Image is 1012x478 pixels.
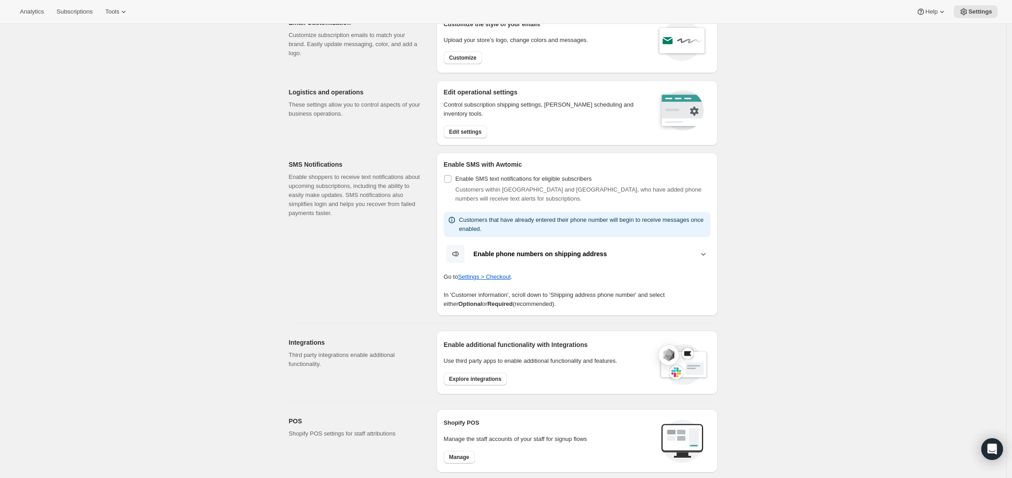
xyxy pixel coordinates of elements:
button: Customize [444,52,482,64]
span: Customize [449,54,477,61]
p: Upload your store’s logo, change colors and messages. [444,36,588,45]
div: Open Intercom Messenger [981,438,1003,460]
p: Control subscription shipping settings, [PERSON_NAME] scheduling and inventory tools. [444,100,645,118]
span: Explore integrations [449,375,501,383]
h2: Integrations [289,338,422,347]
button: Enable phone numbers on shipping address [444,244,710,263]
span: Enable SMS text notifications for eligible subscribers [455,175,592,182]
h2: Enable additional functionality with Integrations [444,340,650,349]
span: Tools [105,8,119,15]
button: Tools [100,5,134,18]
p: These settings allow you to control aspects of your business operations. [289,100,422,118]
button: Manage [444,451,475,464]
p: Customize the style of your emails [444,20,540,29]
span: Customers within [GEOGRAPHIC_DATA] and [GEOGRAPHIC_DATA], who have added phone numbers will recei... [455,186,701,202]
p: Customize subscription emails to match your brand. Easily update messaging, color, and add a logo. [289,31,422,58]
b: Enable phone numbers on shipping address [474,250,607,258]
h2: SMS Notifications [289,160,422,169]
p: Go to . [444,272,710,281]
span: Edit settings [449,128,482,136]
p: In 'Customer information', scroll down to 'Shipping address phone number' and select either or (r... [444,291,710,309]
b: Optional [458,300,482,307]
span: Analytics [20,8,44,15]
p: Use third party apps to enable additional functionality and features. [444,356,650,366]
p: Manage the staff accounts of your staff for signup flows [444,435,654,444]
span: Help [925,8,938,15]
button: Settings > Checkout [458,273,511,280]
p: Third party integrations enable additional functionality. [289,351,422,369]
button: Explore integrations [444,373,507,385]
h2: Enable SMS with Awtomic [444,160,710,169]
p: Customers that have already entered their phone number will begin to receive messages once enabled. [459,216,707,234]
button: Edit settings [444,126,487,138]
span: Subscriptions [56,8,93,15]
b: Required [487,300,513,307]
h2: POS [289,417,422,426]
span: Settings [968,8,992,15]
h2: Logistics and operations [289,88,422,97]
button: Analytics [14,5,49,18]
h2: Edit operational settings [444,88,645,97]
button: Settings [954,5,998,18]
button: Subscriptions [51,5,98,18]
p: Enable shoppers to receive text notifications about upcoming subscriptions, including the ability... [289,173,422,218]
button: Help [911,5,952,18]
span: Manage [449,454,469,461]
p: Shopify POS settings for staff attributions [289,429,422,438]
h2: Shopify POS [444,418,654,427]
